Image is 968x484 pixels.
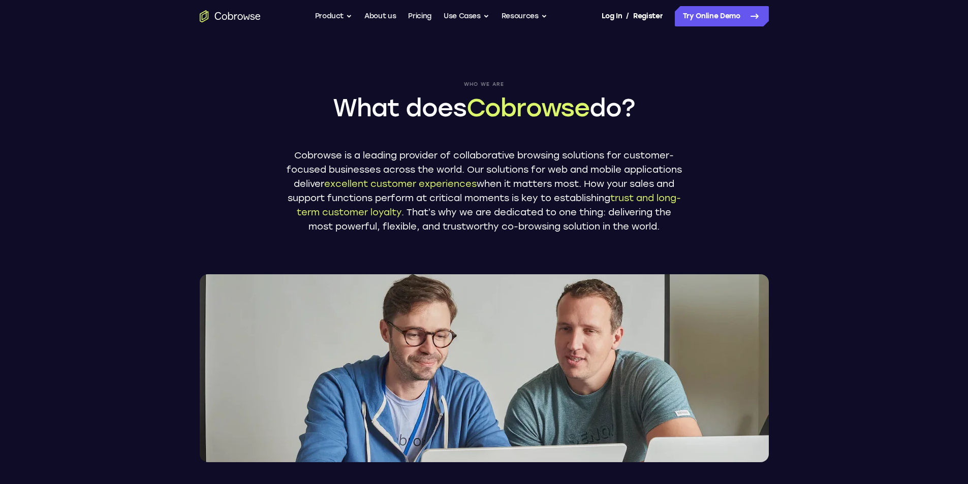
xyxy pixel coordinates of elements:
[408,6,431,26] a: Pricing
[444,6,489,26] button: Use Cases
[286,91,682,124] h1: What does do?
[675,6,769,26] a: Try Online Demo
[324,178,477,189] span: excellent customer experiences
[626,10,629,22] span: /
[286,148,682,234] p: Cobrowse is a leading provider of collaborative browsing solutions for customer-focused businesse...
[602,6,622,26] a: Log In
[286,81,682,87] span: Who we are
[502,6,547,26] button: Resources
[200,10,261,22] a: Go to the home page
[466,93,589,122] span: Cobrowse
[200,274,769,462] img: Two Cobrowse software developers, João and Ross, working on their computers
[364,6,396,26] a: About us
[315,6,353,26] button: Product
[633,6,663,26] a: Register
